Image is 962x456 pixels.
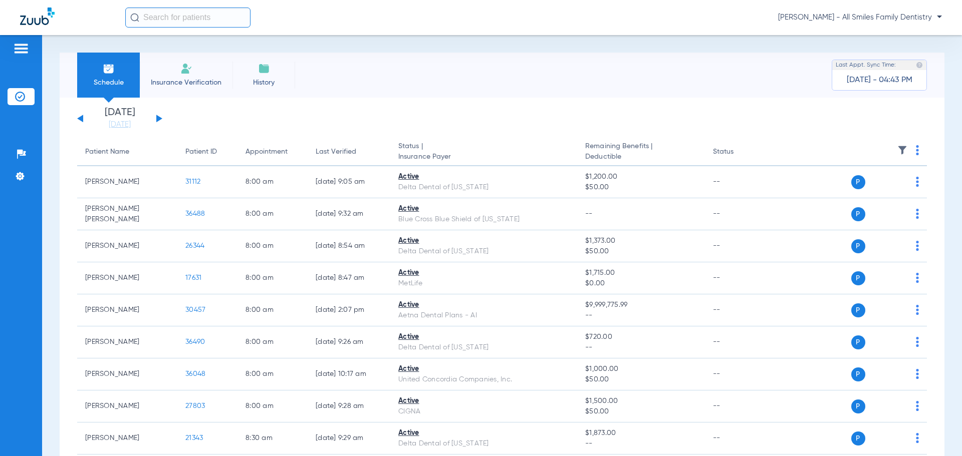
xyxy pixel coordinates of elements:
img: Search Icon [130,13,139,22]
img: group-dot-blue.svg [916,337,919,347]
td: [PERSON_NAME] [77,326,177,358]
span: $1,200.00 [585,172,696,182]
img: last sync help info [916,62,923,69]
span: 31112 [185,178,200,185]
th: Status | [390,138,577,166]
img: group-dot-blue.svg [916,305,919,315]
td: [PERSON_NAME] [77,422,177,454]
span: 36048 [185,370,205,377]
span: $50.00 [585,406,696,417]
div: Active [398,236,569,246]
div: Appointment [246,147,288,157]
td: [DATE] 9:05 AM [308,166,390,198]
div: Active [398,300,569,310]
td: [PERSON_NAME] [77,230,177,262]
span: Last Appt. Sync Time: [836,60,896,70]
img: group-dot-blue.svg [916,401,919,411]
div: Active [398,364,569,374]
td: [DATE] 9:26 AM [308,326,390,358]
td: 8:00 AM [237,262,308,294]
img: group-dot-blue.svg [916,241,919,251]
span: $1,715.00 [585,268,696,278]
div: Active [398,204,569,214]
td: [DATE] 8:47 AM [308,262,390,294]
span: Insurance Payer [398,152,569,162]
div: Aetna Dental Plans - AI [398,310,569,321]
div: Last Verified [316,147,382,157]
div: Patient ID [185,147,229,157]
span: History [240,78,288,88]
span: 30457 [185,306,205,313]
td: [PERSON_NAME] [77,166,177,198]
img: Schedule [103,63,115,75]
td: -- [705,294,773,326]
span: 17631 [185,274,201,281]
div: Active [398,428,569,438]
div: Patient Name [85,147,129,157]
span: 26344 [185,242,204,249]
div: Last Verified [316,147,356,157]
td: -- [705,326,773,358]
span: P [851,175,865,189]
span: -- [585,310,696,321]
span: $1,000.00 [585,364,696,374]
div: Active [398,172,569,182]
td: [DATE] 9:32 AM [308,198,390,230]
td: 8:00 AM [237,294,308,326]
span: $1,500.00 [585,396,696,406]
span: $50.00 [585,246,696,257]
td: 8:00 AM [237,198,308,230]
div: CIGNA [398,406,569,417]
img: group-dot-blue.svg [916,209,919,219]
span: $720.00 [585,332,696,342]
img: group-dot-blue.svg [916,369,919,379]
div: Delta Dental of [US_STATE] [398,182,569,193]
td: [DATE] 2:07 PM [308,294,390,326]
td: -- [705,390,773,422]
li: [DATE] [90,108,150,130]
span: $50.00 [585,374,696,385]
span: $0.00 [585,278,696,289]
td: -- [705,166,773,198]
td: 8:00 AM [237,358,308,390]
span: Deductible [585,152,696,162]
td: 8:30 AM [237,422,308,454]
span: Insurance Verification [147,78,225,88]
span: P [851,431,865,445]
td: [PERSON_NAME] [PERSON_NAME] [77,198,177,230]
div: MetLife [398,278,569,289]
td: 8:00 AM [237,390,308,422]
span: [PERSON_NAME] - All Smiles Family Dentistry [778,13,942,23]
img: group-dot-blue.svg [916,177,919,187]
td: -- [705,198,773,230]
iframe: Chat Widget [912,408,962,456]
div: Delta Dental of [US_STATE] [398,438,569,449]
span: P [851,239,865,253]
td: [PERSON_NAME] [77,358,177,390]
span: 21343 [185,434,203,441]
span: P [851,207,865,221]
span: 36488 [185,210,205,217]
img: group-dot-blue.svg [916,273,919,283]
span: -- [585,342,696,353]
td: [DATE] 9:28 AM [308,390,390,422]
th: Status [705,138,773,166]
span: P [851,335,865,349]
td: [PERSON_NAME] [77,294,177,326]
div: Delta Dental of [US_STATE] [398,342,569,353]
div: Active [398,268,569,278]
td: -- [705,422,773,454]
span: P [851,303,865,317]
img: History [258,63,270,75]
div: United Concordia Companies, Inc. [398,374,569,385]
td: [DATE] 9:29 AM [308,422,390,454]
th: Remaining Benefits | [577,138,704,166]
div: Active [398,332,569,342]
span: $50.00 [585,182,696,193]
td: [DATE] 10:17 AM [308,358,390,390]
span: [DATE] - 04:43 PM [847,75,912,85]
div: Patient ID [185,147,217,157]
img: hamburger-icon [13,43,29,55]
td: [DATE] 8:54 AM [308,230,390,262]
